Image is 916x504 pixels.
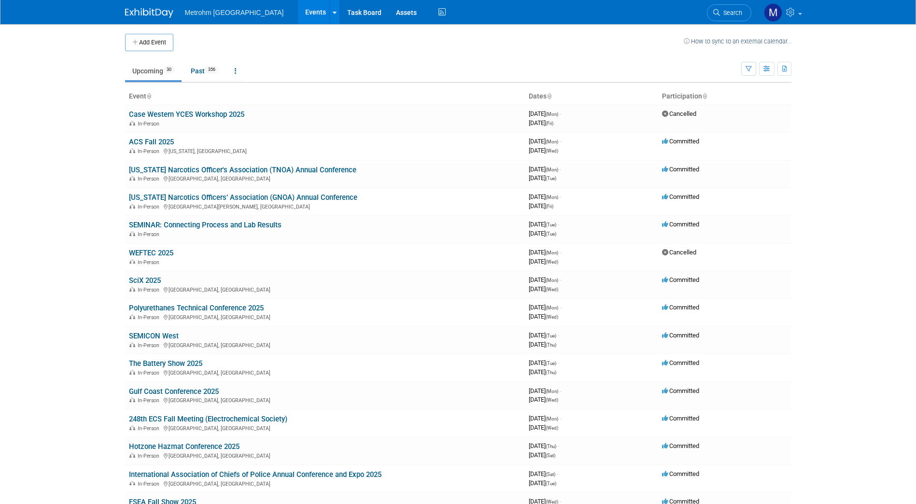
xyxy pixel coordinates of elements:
span: - [560,276,561,283]
span: [DATE] [529,285,558,293]
span: (Fri) [546,204,553,209]
a: Sort by Participation Type [702,92,707,100]
span: Committed [662,221,699,228]
span: (Tue) [546,361,556,366]
div: [GEOGRAPHIC_DATA], [GEOGRAPHIC_DATA] [129,285,521,293]
img: In-Person Event [129,148,135,153]
a: ACS Fall 2025 [129,138,174,146]
span: In-Person [138,204,162,210]
a: Search [707,4,751,21]
span: [DATE] [529,387,561,394]
span: (Tue) [546,231,556,237]
a: The Battery Show 2025 [129,359,202,368]
span: (Wed) [546,397,558,403]
span: [DATE] [529,193,561,200]
span: Committed [662,138,699,145]
span: Metrohm [GEOGRAPHIC_DATA] [185,9,284,16]
span: - [560,110,561,117]
span: [DATE] [529,442,559,449]
span: [DATE] [529,221,559,228]
span: (Wed) [546,148,558,154]
span: [DATE] [529,313,558,320]
img: In-Person Event [129,231,135,236]
a: WEFTEC 2025 [129,249,173,257]
span: [DATE] [529,470,558,477]
span: (Thu) [546,342,556,348]
span: (Tue) [546,222,556,227]
span: [DATE] [529,396,558,403]
a: Sort by Event Name [146,92,151,100]
img: In-Person Event [129,453,135,458]
a: How to sync to an external calendar... [684,38,791,45]
span: (Mon) [546,389,558,394]
img: In-Person Event [129,176,135,181]
span: Committed [662,359,699,366]
div: [GEOGRAPHIC_DATA], [GEOGRAPHIC_DATA] [129,313,521,321]
a: [US_STATE] Narcotics Officer's Association (TNOA) Annual Conference [129,166,356,174]
span: (Mon) [546,167,558,172]
span: - [560,166,561,173]
span: - [560,387,561,394]
div: [US_STATE], [GEOGRAPHIC_DATA] [129,147,521,154]
span: (Wed) [546,425,558,431]
span: - [560,249,561,256]
span: In-Person [138,397,162,404]
span: (Sat) [546,472,555,477]
span: [DATE] [529,451,555,459]
img: In-Person Event [129,204,135,209]
span: [DATE] [529,332,559,339]
span: (Mon) [546,250,558,255]
span: (Thu) [546,444,556,449]
a: International Association of Chiefs of Police Annual Conference and Expo 2025 [129,470,381,479]
span: [DATE] [529,479,556,487]
span: [DATE] [529,258,558,265]
a: Gulf Coast Conference 2025 [129,387,219,396]
span: (Thu) [546,370,556,375]
img: Michelle Simoes [764,3,782,22]
span: - [557,470,558,477]
span: (Wed) [546,314,558,320]
span: Committed [662,387,699,394]
th: Dates [525,88,658,105]
span: In-Person [138,287,162,293]
span: Committed [662,276,699,283]
span: [DATE] [529,202,553,210]
span: Committed [662,332,699,339]
span: (Tue) [546,176,556,181]
span: - [558,332,559,339]
span: [DATE] [529,249,561,256]
a: Case Western YCES Workshop 2025 [129,110,244,119]
div: [GEOGRAPHIC_DATA], [GEOGRAPHIC_DATA] [129,479,521,487]
span: Committed [662,193,699,200]
span: - [558,442,559,449]
img: In-Person Event [129,397,135,402]
a: [US_STATE] Narcotics Officers’ Association (GNOA) Annual Conference [129,193,357,202]
div: [GEOGRAPHIC_DATA], [GEOGRAPHIC_DATA] [129,174,521,182]
span: Cancelled [662,249,696,256]
button: Add Event [125,34,173,51]
span: [DATE] [529,138,561,145]
img: In-Person Event [129,287,135,292]
img: In-Person Event [129,314,135,319]
span: In-Person [138,148,162,154]
span: - [558,359,559,366]
span: In-Person [138,481,162,487]
span: - [560,415,561,422]
span: [DATE] [529,359,559,366]
span: Committed [662,415,699,422]
span: Committed [662,166,699,173]
img: In-Person Event [129,121,135,126]
span: (Mon) [546,305,558,310]
span: In-Person [138,314,162,321]
img: In-Person Event [129,425,135,430]
span: [DATE] [529,174,556,182]
span: [DATE] [529,230,556,237]
img: ExhibitDay [125,8,173,18]
a: SciX 2025 [129,276,161,285]
div: [GEOGRAPHIC_DATA][PERSON_NAME], [GEOGRAPHIC_DATA] [129,202,521,210]
img: In-Person Event [129,370,135,375]
img: In-Person Event [129,481,135,486]
div: [GEOGRAPHIC_DATA], [GEOGRAPHIC_DATA] [129,368,521,376]
span: (Mon) [546,278,558,283]
span: [DATE] [529,304,561,311]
